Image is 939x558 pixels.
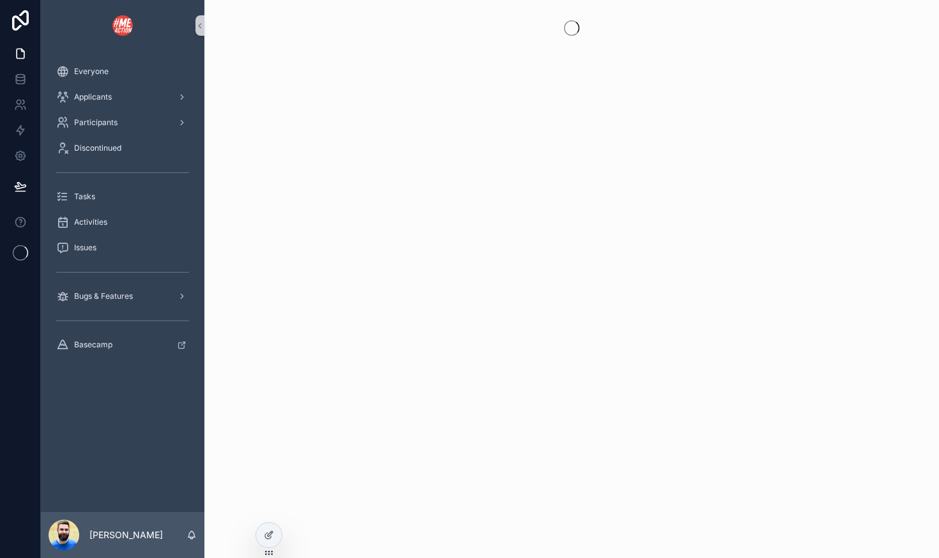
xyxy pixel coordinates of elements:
[49,137,197,160] a: Discontinued
[89,529,163,541] p: [PERSON_NAME]
[49,185,197,208] a: Tasks
[74,217,107,227] span: Activities
[49,236,197,259] a: Issues
[49,211,197,234] a: Activities
[49,285,197,308] a: Bugs & Features
[41,51,204,373] div: scrollable content
[112,15,133,36] img: App logo
[49,333,197,356] a: Basecamp
[74,192,95,202] span: Tasks
[49,60,197,83] a: Everyone
[74,340,112,350] span: Basecamp
[49,86,197,109] a: Applicants
[74,117,118,128] span: Participants
[74,92,112,102] span: Applicants
[49,111,197,134] a: Participants
[74,243,96,253] span: Issues
[74,66,109,77] span: Everyone
[74,143,121,153] span: Discontinued
[74,291,133,301] span: Bugs & Features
